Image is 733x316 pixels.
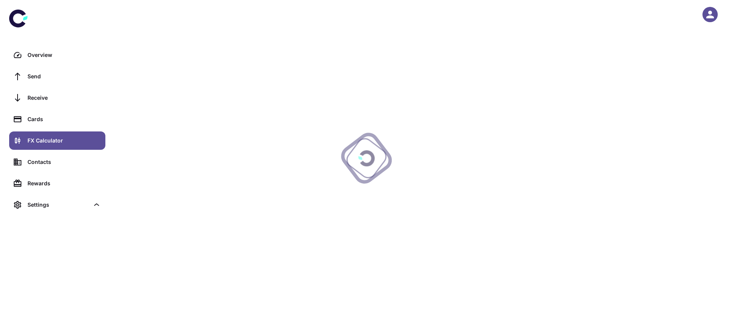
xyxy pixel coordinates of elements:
a: Contacts [9,153,105,171]
div: Contacts [27,158,101,166]
a: Cards [9,110,105,128]
div: Overview [27,51,101,59]
div: Rewards [27,179,101,188]
a: Receive [9,89,105,107]
a: Send [9,67,105,86]
div: Cards [27,115,101,123]
a: FX Calculator [9,131,105,150]
div: FX Calculator [27,136,101,145]
div: Settings [9,196,105,214]
div: Send [27,72,101,81]
div: Receive [27,94,101,102]
a: Rewards [9,174,105,193]
a: Overview [9,46,105,64]
div: Settings [27,201,89,209]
